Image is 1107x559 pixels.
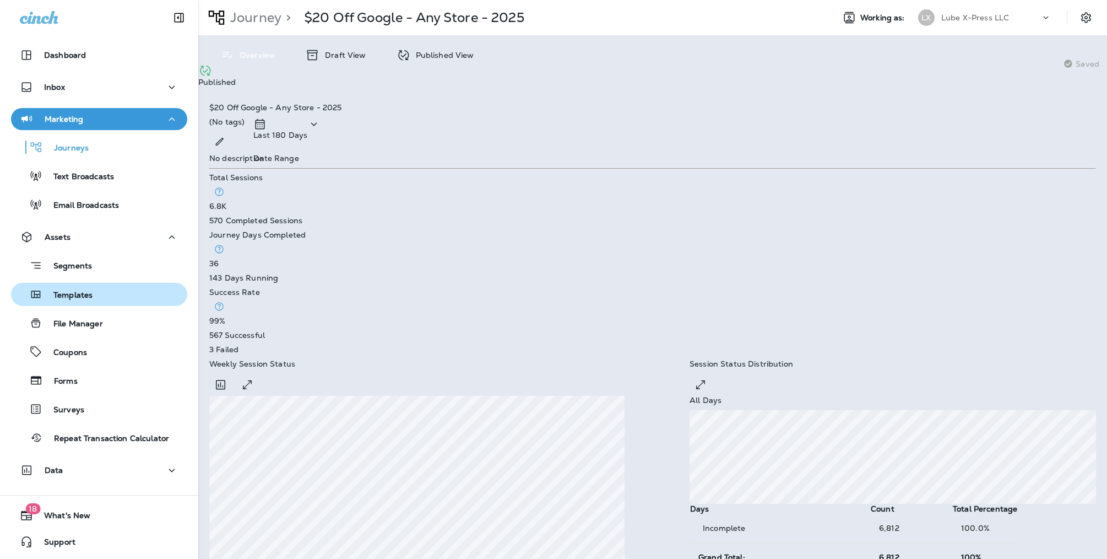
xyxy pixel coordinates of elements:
button: Collapse Sidebar [164,7,194,29]
p: Email Broadcasts [42,201,119,211]
p: 99% [209,316,225,325]
button: Templates [11,283,187,306]
button: Settings [1076,8,1096,28]
button: Marketing [11,108,187,130]
button: Repeat Transaction Calculator [11,426,187,449]
button: Coupons [11,340,187,363]
p: Inbox [44,83,65,92]
p: Forms [43,377,78,387]
button: Forms [11,369,187,392]
p: $20 Off Google - Any Store - 2025 [209,103,1096,112]
p: > [281,9,291,26]
p: Success Rate [209,288,1096,297]
p: All Days [690,396,721,405]
p: 6.8K [209,202,227,211]
th: Total Percentage [952,504,1018,514]
p: Coupons [42,348,87,358]
p: Data [45,466,63,475]
p: Date Range [253,154,321,163]
p: Weekly Session Status [209,359,625,368]
th: Count [870,504,952,514]
p: Assets [45,233,70,241]
span: Saved [1076,60,1099,68]
p: Published View [410,51,474,60]
p: Dashboard [44,51,86,60]
button: Toggle between session count and session percentage [209,374,232,396]
p: Marketing [45,115,83,123]
div: Edit [209,132,245,152]
p: Journey [226,9,281,26]
p: Templates [42,291,93,301]
p: Journeys [43,143,89,154]
th: Days [690,504,870,514]
button: File Manager [11,311,187,335]
button: Dashboard [11,44,187,66]
p: Draft View [319,51,366,60]
button: Segments [11,254,187,277]
td: 100.0 % [952,514,1018,543]
span: What's New [33,511,90,524]
p: Lube X-Press LLC [941,13,1009,22]
p: 36 [209,259,219,268]
button: Text Broadcasts [11,164,187,187]
p: 3 Failed [209,345,1096,354]
p: Surveys [42,405,84,416]
p: Repeat Transaction Calculator [43,434,169,444]
p: Last 180 Days [253,131,307,139]
p: Incomplete [703,524,745,533]
p: Text Broadcasts [42,172,114,182]
button: Support [11,531,187,553]
p: $20 Off Google - Any Store - 2025 [304,9,524,26]
button: Surveys [11,397,187,421]
p: File Manager [42,319,103,330]
p: Total Sessions [209,173,1096,182]
p: Journey Days Completed [209,230,1096,239]
button: Data [11,459,187,481]
p: No description [209,154,1096,163]
button: Inbox [11,76,187,98]
span: 18 [25,503,40,514]
td: 6,812 [870,514,952,543]
button: Email Broadcasts [11,193,187,216]
button: View graph expanded to full screen [236,374,258,396]
p: (No tags) [209,117,245,126]
button: Journeys [11,136,187,159]
span: Support [33,537,75,551]
p: Overview [234,51,275,60]
p: 570 Completed Sessions [209,216,1096,225]
span: Working as: [860,13,907,23]
div: LX [918,9,935,26]
p: Published [198,78,1107,87]
button: View Pie expanded to full screen [690,374,712,396]
p: Segments [42,261,92,272]
button: 18What's New [11,504,187,526]
button: Assets [11,226,187,248]
p: 567 Successful [209,331,1096,340]
p: Session Status Distribution [690,359,1096,368]
p: 143 Days Running [209,273,1096,282]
